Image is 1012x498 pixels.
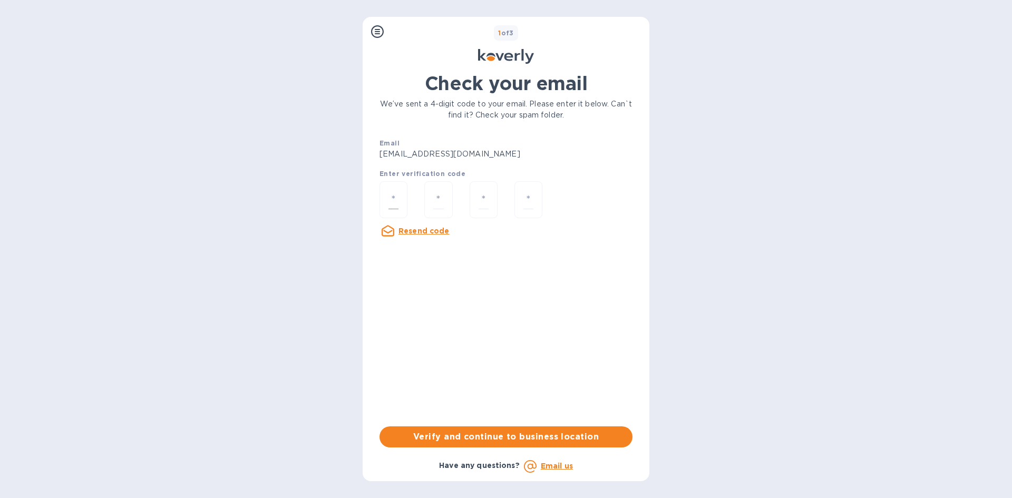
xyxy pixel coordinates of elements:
[388,431,624,443] span: Verify and continue to business location
[439,461,520,470] b: Have any questions?
[541,462,573,470] a: Email us
[379,139,400,147] b: Email
[379,72,632,94] h1: Check your email
[379,99,632,121] p: We’ve sent a 4-digit code to your email. Please enter it below. Can`t find it? Check your spam fo...
[498,29,501,37] span: 1
[379,149,540,160] p: [EMAIL_ADDRESS][DOMAIN_NAME]
[379,170,465,178] b: Enter verification code
[379,426,632,447] button: Verify and continue to business location
[498,29,514,37] b: of 3
[398,227,450,235] u: Resend code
